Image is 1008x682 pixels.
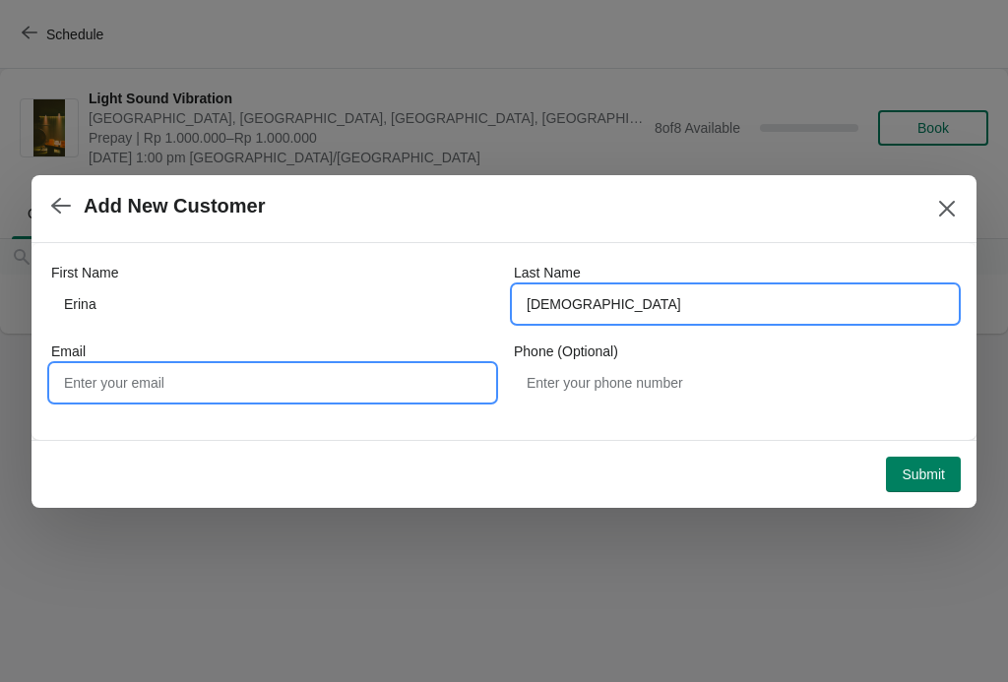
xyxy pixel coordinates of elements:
[514,341,618,361] label: Phone (Optional)
[51,365,494,401] input: Enter your email
[902,466,945,482] span: Submit
[514,365,957,401] input: Enter your phone number
[514,263,581,282] label: Last Name
[929,191,965,226] button: Close
[886,457,961,492] button: Submit
[51,286,494,322] input: John
[84,195,265,217] h2: Add New Customer
[51,263,118,282] label: First Name
[514,286,957,322] input: Smith
[51,341,86,361] label: Email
